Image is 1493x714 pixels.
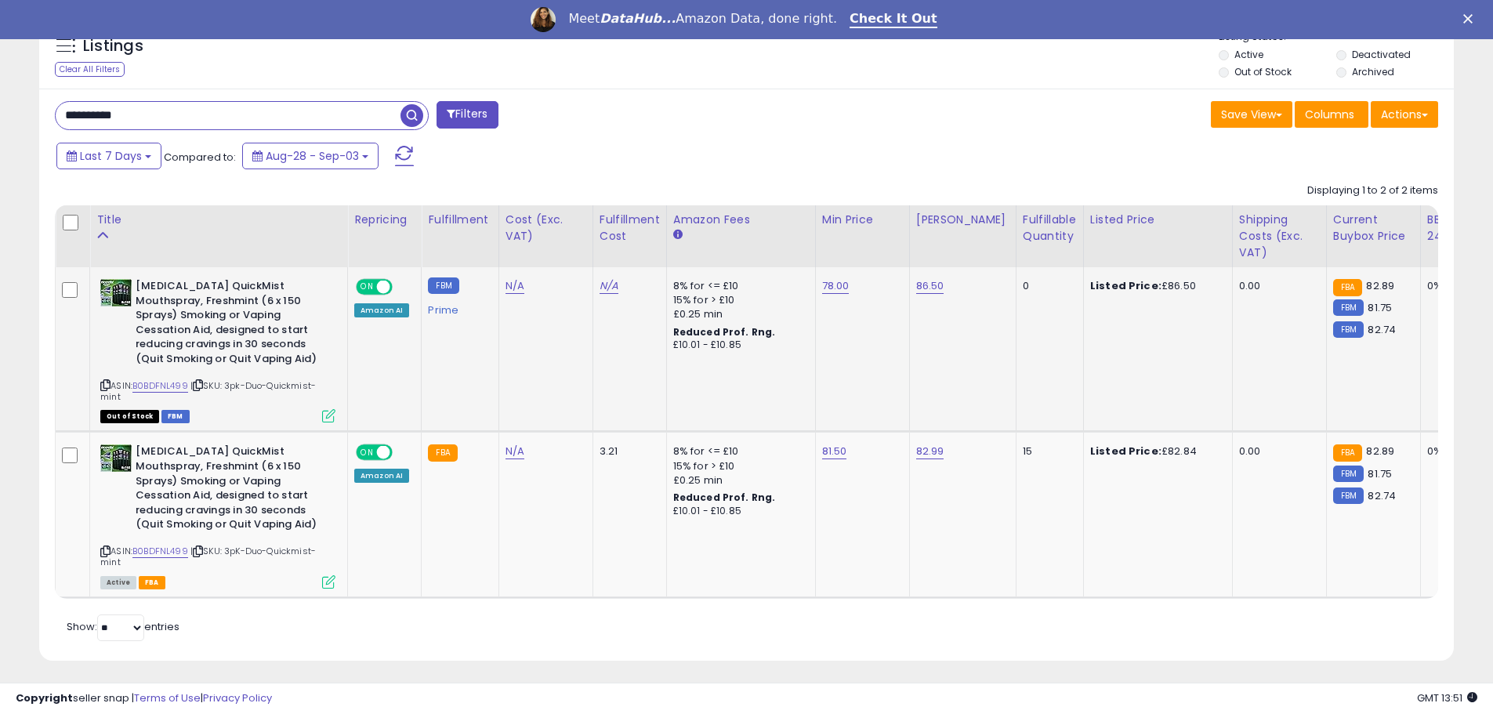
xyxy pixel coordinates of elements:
div: 0% [1427,444,1479,458]
a: Terms of Use [134,690,201,705]
small: FBM [1333,321,1364,338]
div: Displaying 1 to 2 of 2 items [1307,183,1438,198]
small: FBM [1333,299,1364,316]
a: Check It Out [850,11,937,28]
span: Last 7 Days [80,148,142,164]
div: Amazon Fees [673,212,809,228]
div: 0.00 [1239,279,1314,293]
a: N/A [506,444,524,459]
a: 82.99 [916,444,944,459]
a: 78.00 [822,278,850,294]
img: 517ZQihZ+gL._SL40_.jpg [100,444,132,472]
button: Actions [1371,101,1438,128]
span: FBM [161,410,190,423]
div: [PERSON_NAME] [916,212,1009,228]
div: Current Buybox Price [1333,212,1414,245]
img: 517ZQihZ+gL._SL40_.jpg [100,279,132,306]
span: 82.89 [1366,278,1394,293]
small: FBA [428,444,457,462]
span: 81.75 [1368,300,1392,315]
div: £0.25 min [673,307,803,321]
div: 15 [1023,444,1071,458]
span: ON [357,281,377,294]
span: All listings currently available for purchase on Amazon [100,576,136,589]
label: Deactivated [1352,48,1411,61]
div: Cost (Exc. VAT) [506,212,586,245]
span: FBA [139,576,165,589]
div: Meet Amazon Data, done right. [568,11,837,27]
strong: Copyright [16,690,73,705]
span: Compared to: [164,150,236,165]
label: Out of Stock [1234,65,1292,78]
span: 82.74 [1368,322,1396,337]
div: seller snap | | [16,691,272,706]
button: Last 7 Days [56,143,161,169]
div: BB Share 24h. [1427,212,1484,245]
b: Listed Price: [1090,444,1161,458]
span: | SKU: 3pK-Duo-Quickmist-mint [100,545,316,568]
small: FBM [428,277,458,294]
button: Aug-28 - Sep-03 [242,143,379,169]
a: B0BDFNL499 [132,379,188,393]
img: Profile image for Georgie [531,7,556,32]
span: All listings that are currently out of stock and unavailable for purchase on Amazon [100,410,159,423]
div: Shipping Costs (Exc. VAT) [1239,212,1320,261]
span: 82.89 [1366,444,1394,458]
a: N/A [600,278,618,294]
div: 0% [1427,279,1479,293]
div: Prime [428,298,486,317]
div: 8% for <= £10 [673,444,803,458]
div: Min Price [822,212,903,228]
span: Columns [1305,107,1354,122]
a: N/A [506,278,524,294]
b: Reduced Prof. Rng. [673,325,776,339]
label: Active [1234,48,1263,61]
div: £0.25 min [673,473,803,487]
div: 3.21 [600,444,654,458]
a: Privacy Policy [203,690,272,705]
small: FBA [1333,444,1362,462]
h5: Listings [83,35,143,57]
i: DataHub... [600,11,676,26]
span: Aug-28 - Sep-03 [266,148,359,164]
div: Repricing [354,212,415,228]
button: Save View [1211,101,1292,128]
div: Amazon AI [354,303,409,317]
label: Archived [1352,65,1394,78]
div: Close [1463,14,1479,24]
b: Listed Price: [1090,278,1161,293]
span: 81.75 [1368,466,1392,481]
a: 81.50 [822,444,847,459]
div: Amazon AI [354,469,409,483]
span: OFF [390,446,415,459]
b: [MEDICAL_DATA] QuickMist Mouthspray, Freshmint (6 x 150 Sprays) Smoking or Vaping Cessation Aid, ... [136,444,326,535]
div: 15% for > £10 [673,293,803,307]
div: £10.01 - £10.85 [673,505,803,518]
span: ON [357,446,377,459]
div: 8% for <= £10 [673,279,803,293]
div: £82.84 [1090,444,1220,458]
b: [MEDICAL_DATA] QuickMist Mouthspray, Freshmint (6 x 150 Sprays) Smoking or Vaping Cessation Aid, ... [136,279,326,370]
div: 0.00 [1239,444,1314,458]
div: £86.50 [1090,279,1220,293]
small: FBA [1333,279,1362,296]
b: Reduced Prof. Rng. [673,491,776,504]
div: £10.01 - £10.85 [673,339,803,352]
div: Title [96,212,341,228]
a: B0BDFNL499 [132,545,188,558]
span: 82.74 [1368,488,1396,503]
a: 86.50 [916,278,944,294]
div: Clear All Filters [55,62,125,77]
div: 0 [1023,279,1071,293]
div: ASIN: [100,279,335,421]
small: Amazon Fees. [673,228,683,242]
button: Columns [1295,101,1368,128]
span: OFF [390,281,415,294]
div: Fulfillable Quantity [1023,212,1077,245]
small: FBM [1333,466,1364,482]
span: Show: entries [67,619,179,634]
div: 15% for > £10 [673,459,803,473]
span: | SKU: 3pk-Duo-Quickmist-mint [100,379,316,403]
span: 2025-09-11 13:51 GMT [1417,690,1477,705]
div: Listed Price [1090,212,1226,228]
